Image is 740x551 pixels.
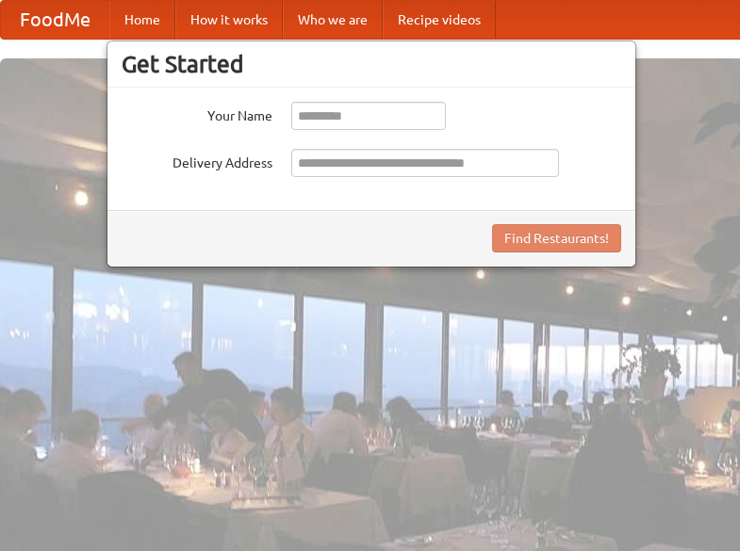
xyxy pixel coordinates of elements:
[122,50,621,78] h3: Get Started
[122,149,272,172] label: Delivery Address
[492,224,621,252] button: Find Restaurants!
[175,1,283,39] a: How it works
[122,102,272,125] label: Your Name
[109,1,175,39] a: Home
[283,1,383,39] a: Who we are
[1,1,109,39] a: FoodMe
[383,1,496,39] a: Recipe videos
